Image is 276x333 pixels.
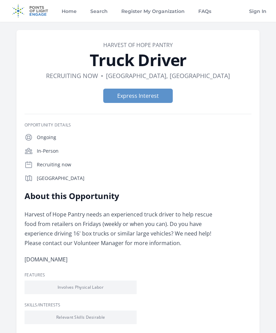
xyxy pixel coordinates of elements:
h1: Truck Driver [25,52,251,68]
h3: Opportunity Details [25,122,251,128]
p: Ongoing [37,134,251,141]
p: In-Person [37,148,251,154]
p: Recruiting now [37,161,251,168]
h3: Skills/Interests [25,302,251,308]
li: Relevant Skills Desirable [25,311,137,324]
dd: Recruiting now [46,71,98,80]
h2: About this Opportunity [25,191,224,201]
h3: Features [25,272,251,278]
button: Express Interest [103,89,173,103]
li: Involves Physical Labor [25,281,137,294]
p: Harvest of Hope Pantry needs an experienced truck driver to help rescue food from retailers on Fr... [25,210,224,248]
dd: [GEOGRAPHIC_DATA], [GEOGRAPHIC_DATA] [106,71,230,80]
a: Harvest of Hope Pantry [103,41,173,49]
p: [DOMAIN_NAME] [25,255,224,264]
p: [GEOGRAPHIC_DATA] [37,175,251,182]
div: • [101,71,103,80]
